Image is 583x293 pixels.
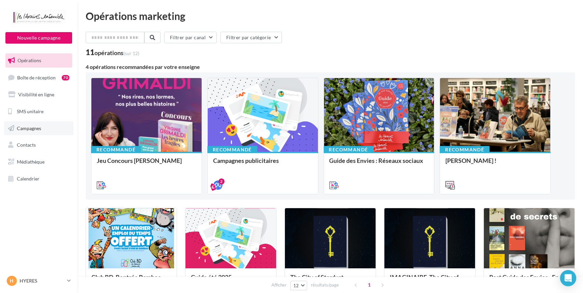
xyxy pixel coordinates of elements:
[17,125,41,131] span: Campagnes
[4,121,74,136] a: Campagnes
[86,49,139,56] div: 11
[62,75,69,80] div: 70
[290,281,308,290] button: 12
[324,146,374,153] div: Recommandé
[364,279,375,290] span: 1
[4,104,74,119] a: SMS unitaire
[440,146,490,153] div: Recommandé
[4,88,74,102] a: Visibilité en ligne
[4,155,74,169] a: Médiathèque
[293,283,299,288] span: 12
[20,277,64,284] p: HYERES
[17,142,36,148] span: Contacts
[5,274,72,287] a: H HYERES
[4,172,74,186] a: Calendrier
[18,57,41,63] span: Opérations
[489,274,569,287] div: Post Guide des Envies - Envies de secrets
[560,270,576,286] div: Open Intercom Messenger
[221,32,282,43] button: Filtrer par catégorie
[191,274,271,287] div: Guide été 2025
[311,282,339,288] span: résultats/page
[18,92,54,97] span: Visibilité en ligne
[213,157,313,171] div: Campagnes publicitaires
[123,50,139,56] span: (sur 12)
[86,64,575,70] div: 4 opérations recommandées par votre enseigne
[218,178,225,185] div: 2
[207,146,257,153] div: Recommandé
[86,11,575,21] div: Opérations marketing
[91,146,141,153] div: Recommandé
[4,70,74,85] a: Boîte de réception70
[17,108,43,114] span: SMS unitaire
[271,282,287,288] span: Afficher
[10,277,14,284] span: H
[290,274,370,287] div: The City of Stardust
[91,274,171,287] div: Club BD_Rentrée Bamboo
[97,157,196,171] div: Jeu Concours [PERSON_NAME]
[445,157,545,171] div: [PERSON_NAME] !
[17,159,45,165] span: Médiathèque
[164,32,217,43] button: Filtrer par canal
[5,32,72,44] button: Nouvelle campagne
[329,157,429,171] div: Guide des Envies : Réseaux sociaux
[4,138,74,152] a: Contacts
[17,74,56,80] span: Boîte de réception
[390,274,470,287] div: IMAGINAIRE_The City of Stardust
[17,176,39,181] span: Calendrier
[4,53,74,68] a: Opérations
[94,50,139,56] div: opérations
